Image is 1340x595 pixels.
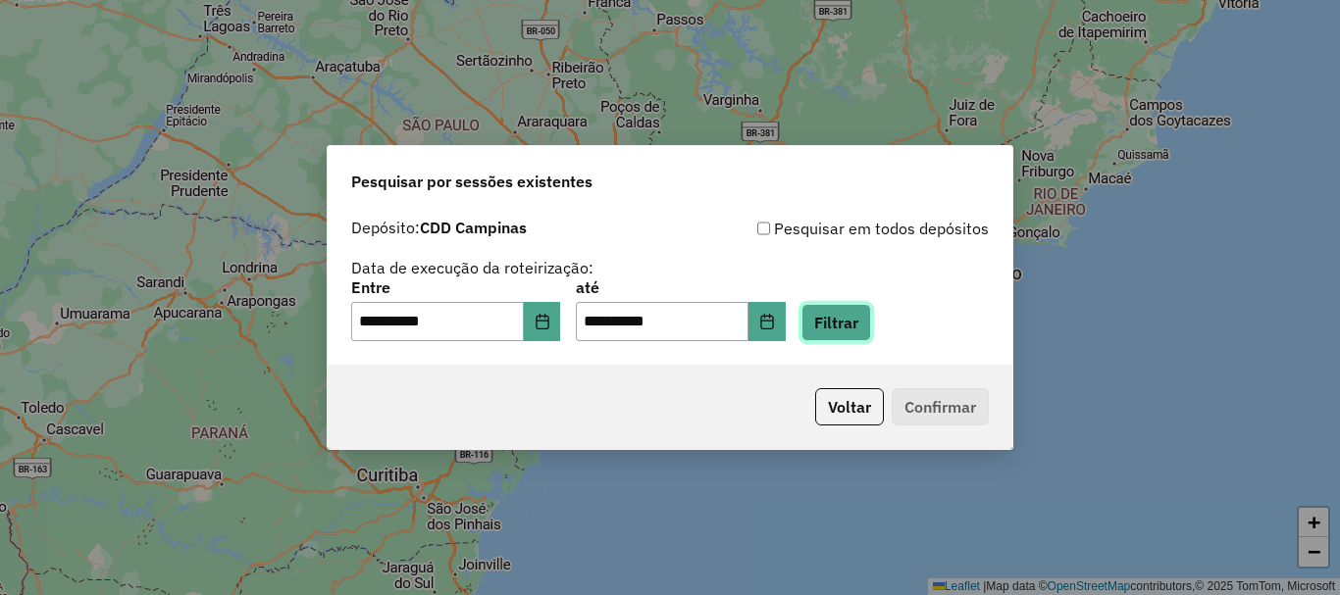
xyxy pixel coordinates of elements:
[815,388,884,425] button: Voltar
[524,302,561,341] button: Choose Date
[351,216,527,239] label: Depósito:
[420,218,527,237] strong: CDD Campinas
[801,304,871,341] button: Filtrar
[351,170,593,193] span: Pesquisar por sessões existentes
[748,302,786,341] button: Choose Date
[351,275,560,299] label: Entre
[670,217,989,240] div: Pesquisar em todos depósitos
[351,256,593,279] label: Data de execução da roteirização:
[576,275,785,299] label: até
